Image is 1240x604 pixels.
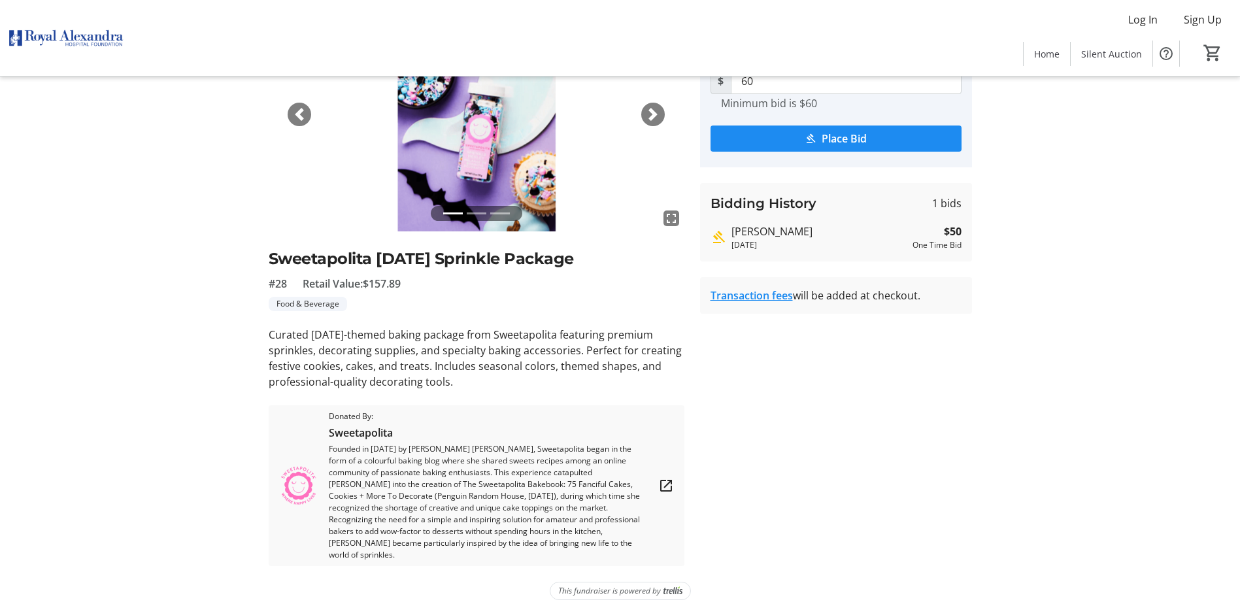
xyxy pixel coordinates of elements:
a: Transaction fees [711,288,793,303]
mat-icon: Highest bid [711,229,726,245]
h2: Sweetapolita [DATE] Sprinkle Package [269,247,684,271]
a: SweetapolitaDonated By:SweetapolitaFounded in [DATE] by [PERSON_NAME] [PERSON_NAME], Sweetapolita... [269,405,684,566]
span: Donated By: [329,411,648,422]
span: Place Bid [822,131,867,146]
span: Sign Up [1184,12,1222,27]
img: Trellis Logo [663,586,682,596]
span: Sweetapolita [329,425,648,441]
div: [DATE] [731,239,907,251]
span: $ [711,68,731,94]
button: Cart [1201,41,1224,65]
span: This fundraiser is powered by [558,585,661,597]
span: Founded in [DATE] by [PERSON_NAME] [PERSON_NAME], Sweetapolita began in the form of a colourful b... [329,443,648,561]
span: Home [1034,47,1060,61]
div: will be added at checkout. [711,288,962,303]
button: Log In [1118,9,1168,30]
a: Silent Auction [1071,42,1152,66]
span: Log In [1128,12,1158,27]
mat-icon: fullscreen [663,210,679,226]
span: Silent Auction [1081,47,1142,61]
span: #28 [269,276,287,292]
tr-label-badge: Food & Beverage [269,297,347,311]
strong: $50 [944,224,962,239]
img: Royal Alexandra Hospital Foundation's Logo [8,5,124,71]
p: Curated [DATE]-themed baking package from Sweetapolita featuring premium sprinkles, decorating su... [269,327,684,390]
a: Home [1024,42,1070,66]
button: Help [1153,41,1179,67]
h3: Bidding History [711,193,816,213]
span: 1 bids [932,195,962,211]
span: Retail Value: $157.89 [303,276,401,292]
button: Place Bid [711,126,962,152]
div: [PERSON_NAME] [731,224,907,239]
button: Sign Up [1173,9,1232,30]
img: Sweetapolita [279,466,318,505]
div: One Time Bid [913,239,962,251]
tr-hint: Minimum bid is $60 [721,97,817,110]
